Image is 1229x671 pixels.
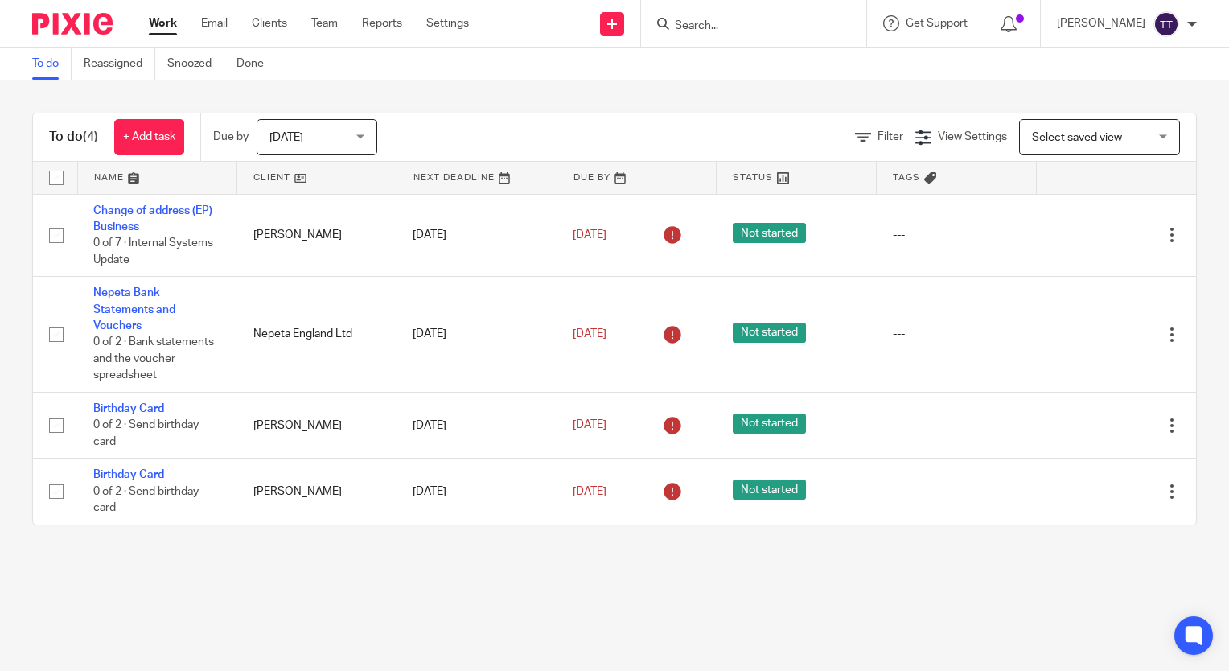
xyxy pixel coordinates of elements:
[213,129,249,145] p: Due by
[733,414,806,434] span: Not started
[397,277,557,393] td: [DATE]
[573,420,606,431] span: [DATE]
[893,484,1021,500] div: ---
[237,277,397,393] td: Nepeta England Ltd
[236,48,276,80] a: Done
[573,328,606,340] span: [DATE]
[83,130,98,143] span: (4)
[893,418,1021,434] div: ---
[426,15,469,31] a: Settings
[49,129,98,146] h1: To do
[201,15,228,31] a: Email
[32,13,113,35] img: Pixie
[32,48,72,80] a: To do
[733,223,806,243] span: Not started
[237,392,397,458] td: [PERSON_NAME]
[93,403,164,414] a: Birthday Card
[93,336,214,381] span: 0 of 2 · Bank statements and the voucher spreadsheet
[893,227,1021,243] div: ---
[311,15,338,31] a: Team
[397,194,557,277] td: [DATE]
[397,392,557,458] td: [DATE]
[237,194,397,277] td: [PERSON_NAME]
[1032,132,1122,143] span: Select saved view
[397,459,557,525] td: [DATE]
[93,237,213,266] span: 0 of 7 · Internal Systems Update
[114,119,184,155] a: + Add task
[237,459,397,525] td: [PERSON_NAME]
[93,469,164,480] a: Birthday Card
[733,323,806,343] span: Not started
[167,48,224,80] a: Snoozed
[1153,11,1179,37] img: svg%3E
[93,486,199,514] span: 0 of 2 · Send birthday card
[893,173,920,182] span: Tags
[878,131,903,142] span: Filter
[362,15,402,31] a: Reports
[906,18,968,29] span: Get Support
[938,131,1007,142] span: View Settings
[93,420,199,448] span: 0 of 2 · Send birthday card
[893,326,1021,342] div: ---
[93,205,212,233] a: Change of address (EP) Business
[84,48,155,80] a: Reassigned
[1057,15,1145,31] p: [PERSON_NAME]
[573,486,606,497] span: [DATE]
[269,132,303,143] span: [DATE]
[733,480,806,500] span: Not started
[252,15,287,31] a: Clients
[149,15,177,31] a: Work
[93,287,175,331] a: Nepeta Bank Statements and Vouchers
[573,229,606,241] span: [DATE]
[673,19,818,34] input: Search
